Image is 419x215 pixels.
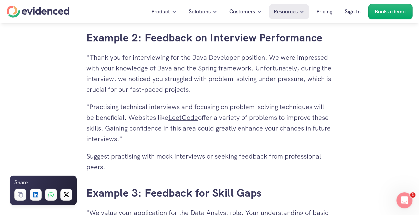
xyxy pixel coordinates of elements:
[86,52,333,95] p: "Thank you for interviewing for the Java Developer position. We were impressed with your knowledg...
[368,4,412,19] a: Book a demo
[345,7,361,16] p: Sign In
[274,7,298,16] p: Resources
[311,4,337,19] a: Pricing
[86,186,333,201] h3: Example 3: Feedback for Skill Gaps
[410,192,415,198] span: 1
[340,4,366,19] a: Sign In
[168,113,198,122] a: LeetCode
[316,7,332,16] p: Pricing
[86,101,333,144] p: "Practising technical interviews and focusing on problem-solving techniques will be beneficial. W...
[7,6,69,18] a: Home
[86,151,333,172] p: Suggest practising with mock interviews or seeking feedback from professional peers.
[14,178,28,187] h6: Share
[229,7,255,16] p: Customers
[375,7,406,16] p: Book a demo
[189,7,211,16] p: Solutions
[396,192,412,208] iframe: Intercom live chat
[151,7,170,16] p: Product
